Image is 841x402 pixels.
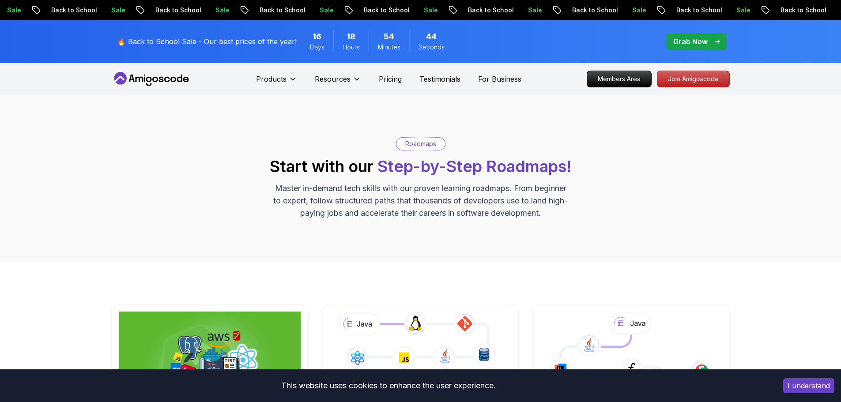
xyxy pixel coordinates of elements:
[270,158,572,175] h2: Start with our
[379,74,402,84] a: Pricing
[203,6,263,15] p: Back to School
[679,6,708,15] p: Sale
[313,30,321,43] span: 16 Days
[673,36,708,47] p: Grab Now
[343,43,360,52] span: Hours
[307,6,367,15] p: Back to School
[256,74,287,84] p: Products
[478,74,521,84] a: For Business
[315,74,361,91] button: Resources
[263,6,291,15] p: Sale
[411,6,471,15] p: Back to School
[7,376,770,395] div: This website uses cookies to enhance the user experience.
[783,378,834,393] button: Accept cookies
[315,74,351,84] p: Resources
[657,71,729,87] p: Join Amigoscode
[419,43,445,52] span: Seconds
[256,74,297,91] button: Products
[158,6,187,15] p: Sale
[347,30,355,43] span: 18 Hours
[272,182,569,219] p: Master in-demand tech skills with our proven learning roadmaps. From beginner to expert, follow s...
[419,74,460,84] a: Testimonials
[784,6,812,15] p: Sale
[426,30,437,43] span: 44 Seconds
[367,6,395,15] p: Sale
[98,6,158,15] p: Back to School
[587,71,652,87] a: Members Area
[378,43,400,52] span: Minutes
[575,6,603,15] p: Sale
[471,6,499,15] p: Sale
[54,6,83,15] p: Sale
[515,6,575,15] p: Back to School
[619,6,679,15] p: Back to School
[405,139,436,148] p: Roadmaps
[377,157,572,176] span: Step-by-Step Roadmaps!
[310,43,324,52] span: Days
[657,71,730,87] a: Join Amigoscode
[724,6,784,15] p: Back to School
[117,36,297,47] p: 🔥 Back to School Sale - Our best prices of the year!
[384,30,394,43] span: 54 Minutes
